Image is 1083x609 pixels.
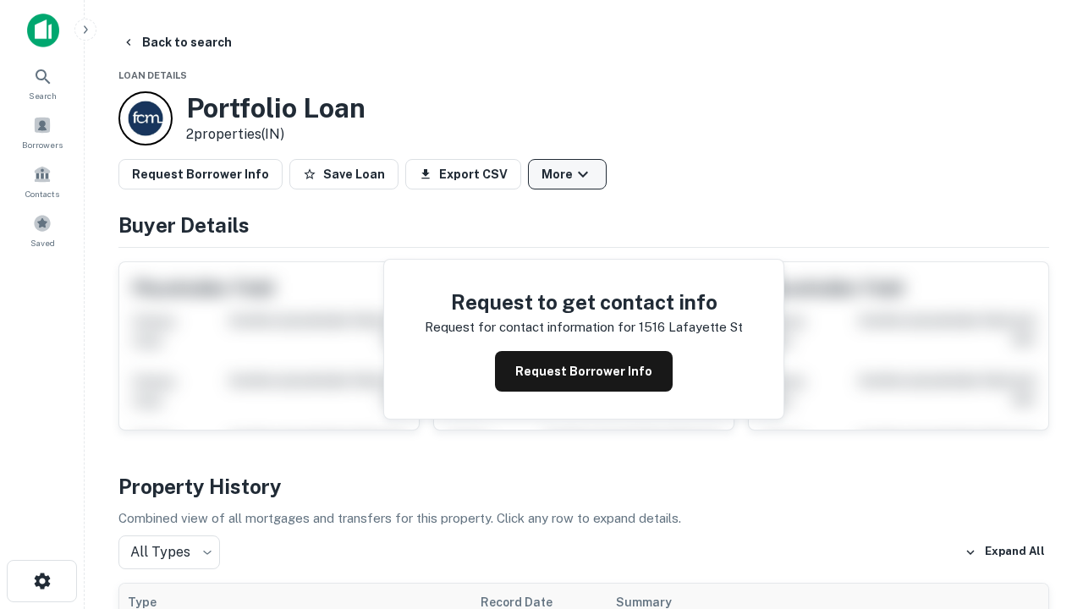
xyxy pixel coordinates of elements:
span: Loan Details [118,70,187,80]
span: Contacts [25,187,59,200]
a: Search [5,60,80,106]
a: Borrowers [5,109,80,155]
div: All Types [118,535,220,569]
span: Saved [30,236,55,250]
p: 1516 lafayette st [639,317,743,337]
button: Save Loan [289,159,399,189]
img: capitalize-icon.png [27,14,59,47]
p: Request for contact information for [425,317,635,337]
p: Combined view of all mortgages and transfers for this property. Click any row to expand details. [118,508,1049,529]
h4: Buyer Details [118,210,1049,240]
span: Borrowers [22,138,63,151]
button: Request Borrower Info [118,159,283,189]
a: Contacts [5,158,80,204]
p: 2 properties (IN) [186,124,366,145]
h4: Request to get contact info [425,287,743,317]
h4: Property History [118,471,1049,502]
iframe: Chat Widget [998,474,1083,555]
h3: Portfolio Loan [186,92,366,124]
button: Expand All [960,540,1049,565]
button: Export CSV [405,159,521,189]
button: Request Borrower Info [495,351,673,392]
a: Saved [5,207,80,253]
button: More [528,159,607,189]
button: Back to search [115,27,239,58]
span: Search [29,89,57,102]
